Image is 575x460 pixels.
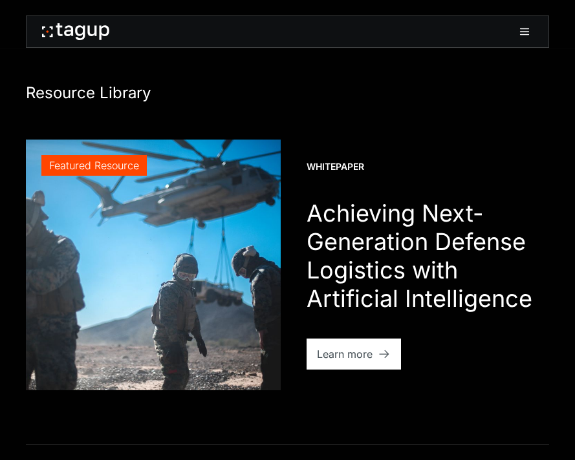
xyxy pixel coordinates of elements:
div: Learn more [317,346,373,362]
a: Featured Resource [26,140,281,390]
div: Featured Resource [49,158,139,173]
h1: Achieving Next-Generation Defense Logistics with Artificial Intelligence [307,199,549,313]
h1: Resource Library [26,83,549,103]
a: Learn more [307,339,401,370]
div: Whitepaper [307,160,364,173]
